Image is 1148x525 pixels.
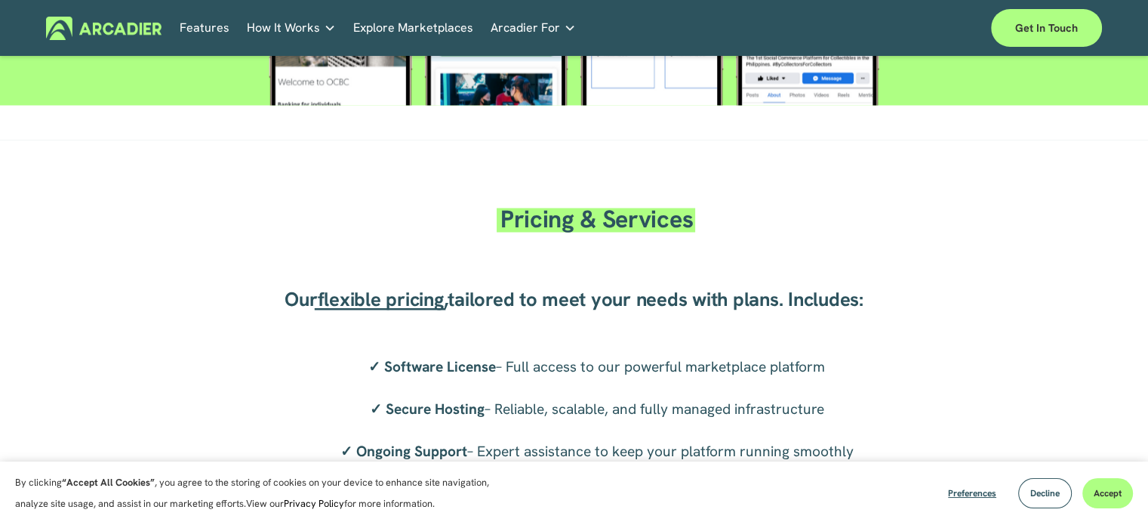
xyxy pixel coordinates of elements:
a: Explore Marketplaces [353,17,473,40]
span: Pricing & Services [500,202,693,234]
a: folder dropdown [491,17,576,40]
a: , [443,286,448,311]
strong: “Accept All Cookies” [62,476,155,489]
p: – Full access to our powerful marketplace platform – Reliable, scalable, and fully managed infras... [272,356,921,525]
span: Arcadier For [491,17,560,39]
a: Privacy Policy [284,497,344,510]
a: folder dropdown [247,17,336,40]
button: Decline [1018,478,1072,508]
iframe: Chat Widget [1073,452,1148,525]
strong: ✓ Secure Hosting [369,399,484,418]
p: By clicking , you agree to the storing of cookies on your device to enhance site navigation, anal... [15,472,506,514]
span: tailored to meet your needs with plans. Includes: [448,286,863,311]
strong: Software License [384,357,496,375]
button: Preferences [937,478,1008,508]
img: Arcadier [46,17,162,40]
span: Decline [1030,487,1060,499]
span: How It Works [247,17,320,39]
span: Our [285,286,317,311]
strong: ✓ Ongoing Support [340,441,466,460]
a: Features [180,17,229,40]
a: Get in touch [991,9,1102,47]
strong: ✓ [368,357,380,375]
a: flexible pricing [318,286,444,311]
span: Preferences [948,487,996,499]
